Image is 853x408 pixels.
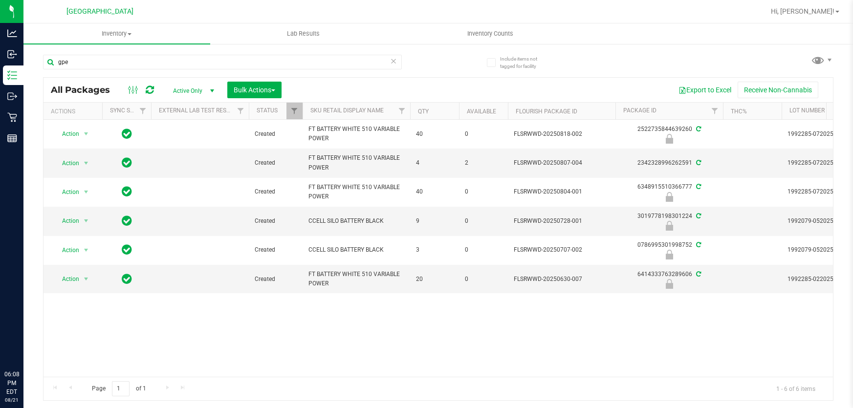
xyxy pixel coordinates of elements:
a: Filter [233,103,249,119]
span: Inventory Counts [454,29,526,38]
span: In Sync [122,185,132,198]
span: 3 [416,245,453,255]
span: Created [255,216,297,226]
div: Newly Received [614,192,724,202]
span: FLSRWWD-20250630-007 [514,275,610,284]
span: Hi, [PERSON_NAME]! [771,7,834,15]
span: FT BATTERY WHITE 510 VARIABLE POWER [308,270,404,288]
span: select [80,156,92,170]
span: [GEOGRAPHIC_DATA] [66,7,133,16]
input: 1 [112,381,130,396]
div: Actions [51,108,98,115]
span: In Sync [122,214,132,228]
a: Package ID [623,107,656,114]
inline-svg: Outbound [7,91,17,101]
button: Export to Excel [672,82,738,98]
span: Sync from Compliance System [695,271,701,278]
span: 1992285-072025 [787,158,849,168]
span: 1992285-072025 [787,129,849,139]
div: 6348915510366777 [614,182,724,201]
span: 1992285-072025 [787,187,849,196]
div: Newly Received [614,134,724,144]
span: 2 [465,158,502,168]
span: Created [255,187,297,196]
a: Inventory [23,23,210,44]
span: In Sync [122,127,132,141]
span: Sync from Compliance System [695,159,701,166]
a: Status [257,107,278,114]
span: FLSRWWD-20250804-001 [514,187,610,196]
span: In Sync [122,272,132,286]
span: CCELL SILO BATTERY BLACK [308,216,404,226]
span: 0 [465,129,502,139]
button: Bulk Actions [227,82,282,98]
span: 1 - 6 of 6 items [768,381,823,396]
span: Action [53,272,80,286]
inline-svg: Retail [7,112,17,122]
a: Filter [394,103,410,119]
a: Sync Status [110,107,148,114]
p: 06:08 PM EDT [4,370,19,396]
span: select [80,185,92,199]
div: 0786995301998752 [614,240,724,259]
span: CCELL SILO BATTERY BLACK [308,245,404,255]
inline-svg: Analytics [7,28,17,38]
span: FLSRWWD-20250807-004 [514,158,610,168]
span: Inventory [23,29,210,38]
span: Include items not tagged for facility [500,55,549,70]
span: select [80,243,92,257]
span: In Sync [122,156,132,170]
inline-svg: Reports [7,133,17,143]
a: Inventory Counts [397,23,584,44]
span: 1992079-052025 [787,216,849,226]
span: Action [53,243,80,257]
span: 0 [465,187,502,196]
span: FLSRWWD-20250707-002 [514,245,610,255]
span: Lab Results [274,29,333,38]
span: Sync from Compliance System [695,183,701,190]
a: Qty [418,108,429,115]
span: All Packages [51,85,120,95]
a: Lot Number [789,107,825,114]
span: select [80,272,92,286]
a: Filter [707,103,723,119]
span: select [80,214,92,228]
span: 1992079-052025 [787,245,849,255]
a: Available [467,108,496,115]
span: Created [255,275,297,284]
a: External Lab Test Result [159,107,236,114]
span: Action [53,214,80,228]
span: Sync from Compliance System [695,241,701,248]
span: Created [255,245,297,255]
span: FT BATTERY WHITE 510 VARIABLE POWER [308,125,404,143]
span: 4 [416,158,453,168]
inline-svg: Inbound [7,49,17,59]
span: 40 [416,187,453,196]
p: 08/21 [4,396,19,404]
a: Sku Retail Display Name [310,107,384,114]
div: 2342328996262591 [614,158,724,168]
span: Created [255,129,297,139]
span: select [80,127,92,141]
input: Search Package ID, Item Name, SKU, Lot or Part Number... [43,55,402,69]
span: 0 [465,245,502,255]
span: 9 [416,216,453,226]
a: THC% [731,108,747,115]
span: Action [53,185,80,199]
div: 6414333763289606 [614,270,724,289]
span: In Sync [122,243,132,257]
span: Action [53,127,80,141]
a: Flourish Package ID [516,108,577,115]
span: Bulk Actions [234,86,275,94]
div: 3019778198301224 [614,212,724,231]
span: 1992285-022025 [787,275,849,284]
span: Sync from Compliance System [695,126,701,132]
a: Filter [286,103,303,119]
span: 40 [416,129,453,139]
div: Newly Received [614,250,724,259]
button: Receive Non-Cannabis [738,82,818,98]
span: FLSRWWD-20250818-002 [514,129,610,139]
span: FT BATTERY WHITE 510 VARIABLE POWER [308,153,404,172]
span: Created [255,158,297,168]
iframe: Resource center [10,330,39,359]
